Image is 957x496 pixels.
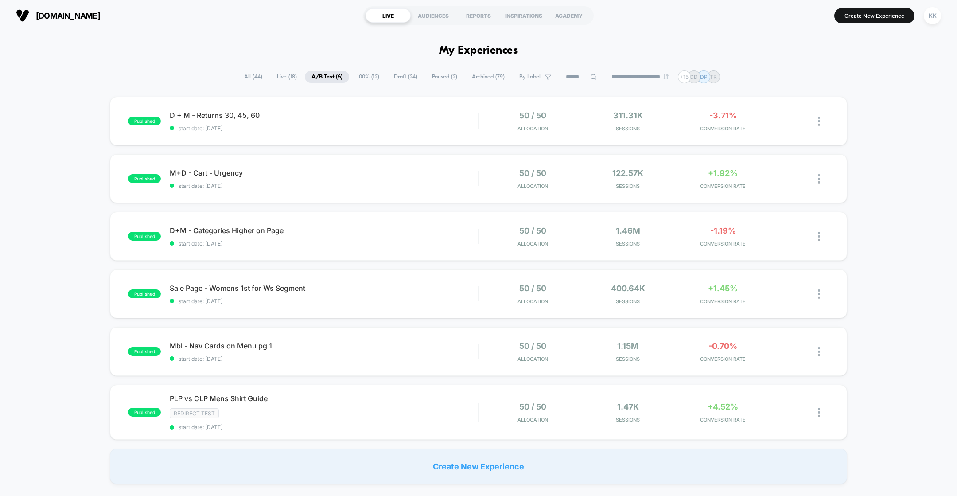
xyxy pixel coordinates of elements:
[128,347,161,356] span: published
[425,71,464,83] span: Paused ( 2 )
[519,402,546,411] span: 50 / 50
[818,232,820,241] img: close
[170,183,478,189] span: start date: [DATE]
[678,417,768,423] span: CONVERSION RATE
[583,183,673,189] span: Sessions
[700,74,708,80] p: DP
[678,356,768,362] span: CONVERSION RATE
[36,11,100,20] span: [DOMAIN_NAME]
[170,240,478,247] span: start date: [DATE]
[818,289,820,299] img: close
[305,71,349,83] span: A/B Test ( 6 )
[710,226,736,235] span: -1.19%
[16,9,29,22] img: Visually logo
[170,394,478,403] span: PLP vs CLP Mens Shirt Guide
[519,226,546,235] span: 50 / 50
[456,8,501,23] div: REPORTS
[13,8,103,23] button: [DOMAIN_NAME]
[690,74,698,80] p: CD
[170,284,478,293] span: Sale Page - Womens 1st for Ws Segment
[924,7,941,24] div: KK
[616,226,640,235] span: 1.46M
[128,232,161,241] span: published
[546,8,591,23] div: ACADEMY
[411,8,456,23] div: AUDIENCES
[465,71,511,83] span: Archived ( 79 )
[678,125,768,132] span: CONVERSION RATE
[270,71,303,83] span: Live ( 18 )
[519,341,546,351] span: 50 / 50
[170,424,478,430] span: start date: [DATE]
[517,417,548,423] span: Allocation
[678,298,768,305] span: CONVERSION RATE
[519,168,546,178] span: 50 / 50
[708,284,738,293] span: +1.45%
[678,241,768,247] span: CONVERSION RATE
[818,347,820,356] img: close
[517,241,548,247] span: Allocation
[128,174,161,183] span: published
[583,356,673,362] span: Sessions
[818,117,820,126] img: close
[613,111,643,120] span: 311.31k
[708,168,738,178] span: +1.92%
[678,183,768,189] span: CONVERSION RATE
[921,7,944,25] button: KK
[612,168,643,178] span: 122.57k
[617,341,638,351] span: 1.15M
[237,71,269,83] span: All ( 44 )
[519,74,541,80] span: By Label
[834,8,914,23] button: Create New Experience
[170,168,478,177] span: M+D - Cart - Urgency
[170,111,478,120] span: D + M - Returns 30, 45, 60
[128,289,161,298] span: published
[170,226,478,235] span: D+M - Categories Higher on Page
[387,71,424,83] span: Draft ( 24 )
[170,125,478,132] span: start date: [DATE]
[519,284,546,293] span: 50 / 50
[583,241,673,247] span: Sessions
[583,125,673,132] span: Sessions
[517,183,548,189] span: Allocation
[519,111,546,120] span: 50 / 50
[710,74,717,80] p: TR
[439,44,518,57] h1: My Experiences
[350,71,386,83] span: 100% ( 12 )
[128,117,161,125] span: published
[818,408,820,417] img: close
[128,408,161,417] span: published
[583,417,673,423] span: Sessions
[170,298,478,305] span: start date: [DATE]
[611,284,645,293] span: 400.64k
[517,125,548,132] span: Allocation
[517,356,548,362] span: Allocation
[501,8,546,23] div: INSPIRATIONS
[678,70,691,83] div: + 15
[708,402,738,411] span: +4.52%
[110,449,847,484] div: Create New Experience
[663,74,669,79] img: end
[708,341,737,351] span: -0.70%
[170,355,478,362] span: start date: [DATE]
[366,8,411,23] div: LIVE
[170,341,478,350] span: Mbl - Nav Cards on Menu pg 1
[818,174,820,184] img: close
[583,298,673,305] span: Sessions
[709,111,737,120] span: -3.71%
[617,402,639,411] span: 1.47k
[517,298,548,305] span: Allocation
[170,408,219,418] span: Redirect Test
